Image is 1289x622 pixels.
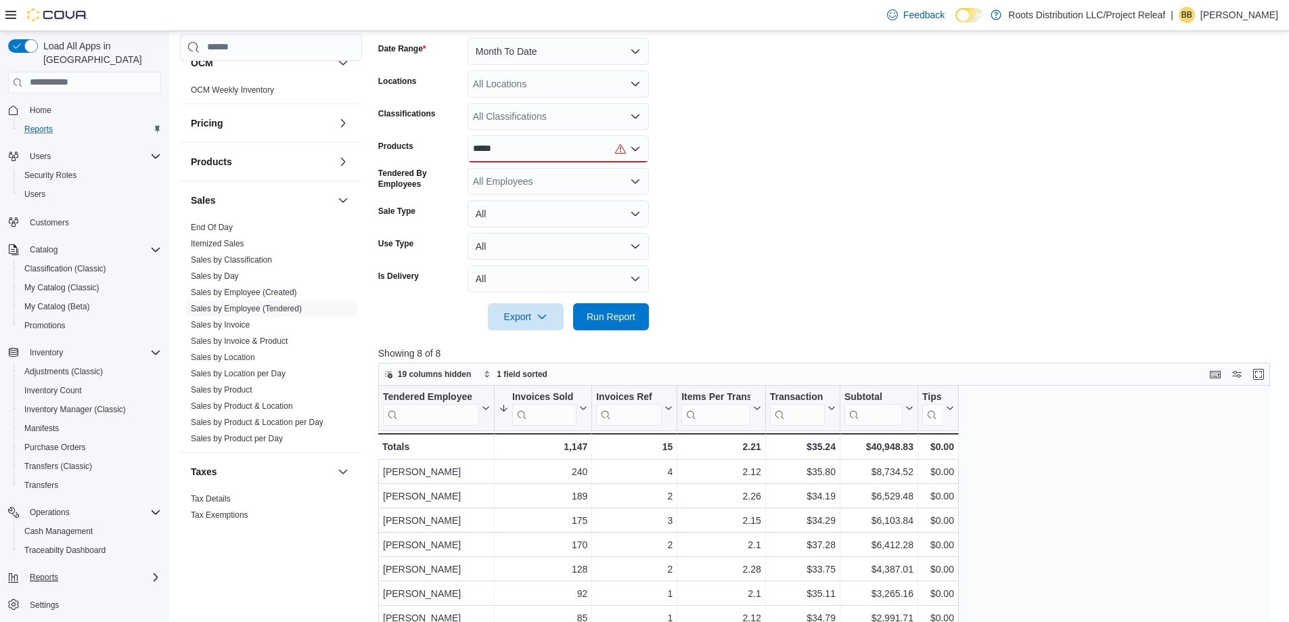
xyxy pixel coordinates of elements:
span: Sales by Employee (Created) [191,287,297,298]
button: Promotions [14,316,166,335]
span: Home [24,102,161,118]
div: 2 [596,561,673,577]
button: Reports [14,120,166,139]
div: 2.21 [681,439,761,455]
a: Inventory Manager (Classic) [19,401,131,418]
div: $0.00 [922,537,954,553]
button: OCM [335,55,351,71]
button: Display options [1229,366,1245,382]
span: Customers [24,213,161,230]
span: Cash Management [19,523,161,539]
div: 2.1 [681,585,761,602]
span: Adjustments (Classic) [19,363,161,380]
button: Home [3,100,166,120]
label: Use Type [378,238,413,249]
div: $8,734.52 [844,464,913,480]
div: $0.00 [922,464,954,480]
span: OCM Weekly Inventory [191,85,274,95]
a: Classification (Classic) [19,261,112,277]
span: My Catalog (Beta) [24,301,90,312]
button: Classification (Classic) [14,259,166,278]
div: Tips [922,391,943,426]
button: Security Roles [14,166,166,185]
a: Sales by Product & Location per Day [191,418,323,427]
span: Dark Mode [955,22,956,23]
h3: Sales [191,194,216,207]
span: Users [30,151,51,162]
button: Transfers [14,476,166,495]
span: Sales by Invoice [191,319,250,330]
a: Sales by Invoice & Product [191,336,288,346]
div: 92 [499,585,587,602]
a: End Of Day [191,223,233,232]
button: Pricing [335,115,351,131]
a: Promotions [19,317,71,334]
div: Transaction Average [770,391,825,404]
label: Sale Type [378,206,415,217]
input: Dark Mode [955,8,984,22]
button: All [468,233,649,260]
span: Reports [24,124,53,135]
div: Tips [922,391,943,404]
button: Products [191,155,332,169]
div: [PERSON_NAME] [383,537,490,553]
a: My Catalog (Classic) [19,280,105,296]
p: [PERSON_NAME] [1200,7,1278,23]
button: Invoices Ref [596,391,673,426]
span: Users [24,189,45,200]
div: $4,387.01 [844,561,913,577]
button: Open list of options [630,176,641,187]
a: Users [19,186,51,202]
button: Enter fullscreen [1250,366,1267,382]
span: Inventory Count [19,382,161,399]
a: Purchase Orders [19,439,91,456]
label: Classifications [378,108,436,119]
div: Transaction Average [770,391,825,426]
p: | [1171,7,1173,23]
span: Reports [30,572,58,583]
span: Traceabilty Dashboard [19,542,161,558]
span: Reports [19,121,161,137]
label: Date Range [378,43,426,54]
span: Sales by Product [191,384,252,395]
span: Inventory [24,345,161,361]
a: Sales by Product & Location [191,401,293,411]
div: [PERSON_NAME] [383,561,490,577]
button: Customers [3,212,166,231]
span: Catalog [30,244,58,255]
div: Taxes [180,491,362,529]
a: Tax Exemptions [191,510,248,520]
label: Locations [378,76,417,87]
button: Purchase Orders [14,438,166,457]
div: 2.1 [681,537,761,553]
a: Feedback [882,1,950,28]
button: Open list of options [630,79,641,89]
a: Itemized Sales [191,239,244,248]
div: 4 [596,464,673,480]
button: All [468,265,649,292]
button: Inventory [24,345,68,361]
div: Invoices Sold [512,391,576,426]
span: End Of Day [191,222,233,233]
div: $0.00 [922,488,954,504]
h3: OCM [191,56,213,70]
button: My Catalog (Classic) [14,278,166,297]
button: Reports [3,568,166,587]
span: Export [496,303,556,330]
a: Sales by Product per Day [191,434,283,443]
span: Run Report [587,310,635,324]
a: Sales by Employee (Tendered) [191,304,302,313]
button: Operations [3,503,166,522]
a: Cash Management [19,523,98,539]
span: Transfers (Classic) [24,461,92,472]
span: My Catalog (Beta) [19,298,161,315]
button: Catalog [24,242,63,258]
span: Traceabilty Dashboard [24,545,106,556]
div: 240 [499,464,587,480]
span: Promotions [24,320,66,331]
div: 2 [596,488,673,504]
span: Sales by Product per Day [191,433,283,444]
span: Catalog [24,242,161,258]
button: Run Report [573,303,649,330]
